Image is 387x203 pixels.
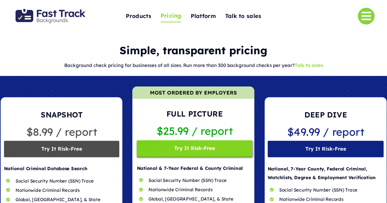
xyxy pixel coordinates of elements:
a: Fast Track Backgrounds Logo [16,8,85,15]
a: Link to # [358,8,375,24]
span: Products [126,11,151,21]
span: Pricing [161,11,181,21]
a: Platform [191,10,216,23]
a: Talk to sales [225,10,262,23]
b: Simple, transparent pricing [120,44,267,57]
a: Pricing [161,10,181,23]
span: Background check pricing for businesses of all sizes. Run more than 300 background checks per year? [64,62,295,68]
nav: One Page [103,1,284,32]
span: Talk to sales [225,11,262,21]
img: Fast Track Backgrounds Logo [16,9,85,23]
a: Talk to sales [295,62,323,68]
span: Platform [191,11,216,21]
